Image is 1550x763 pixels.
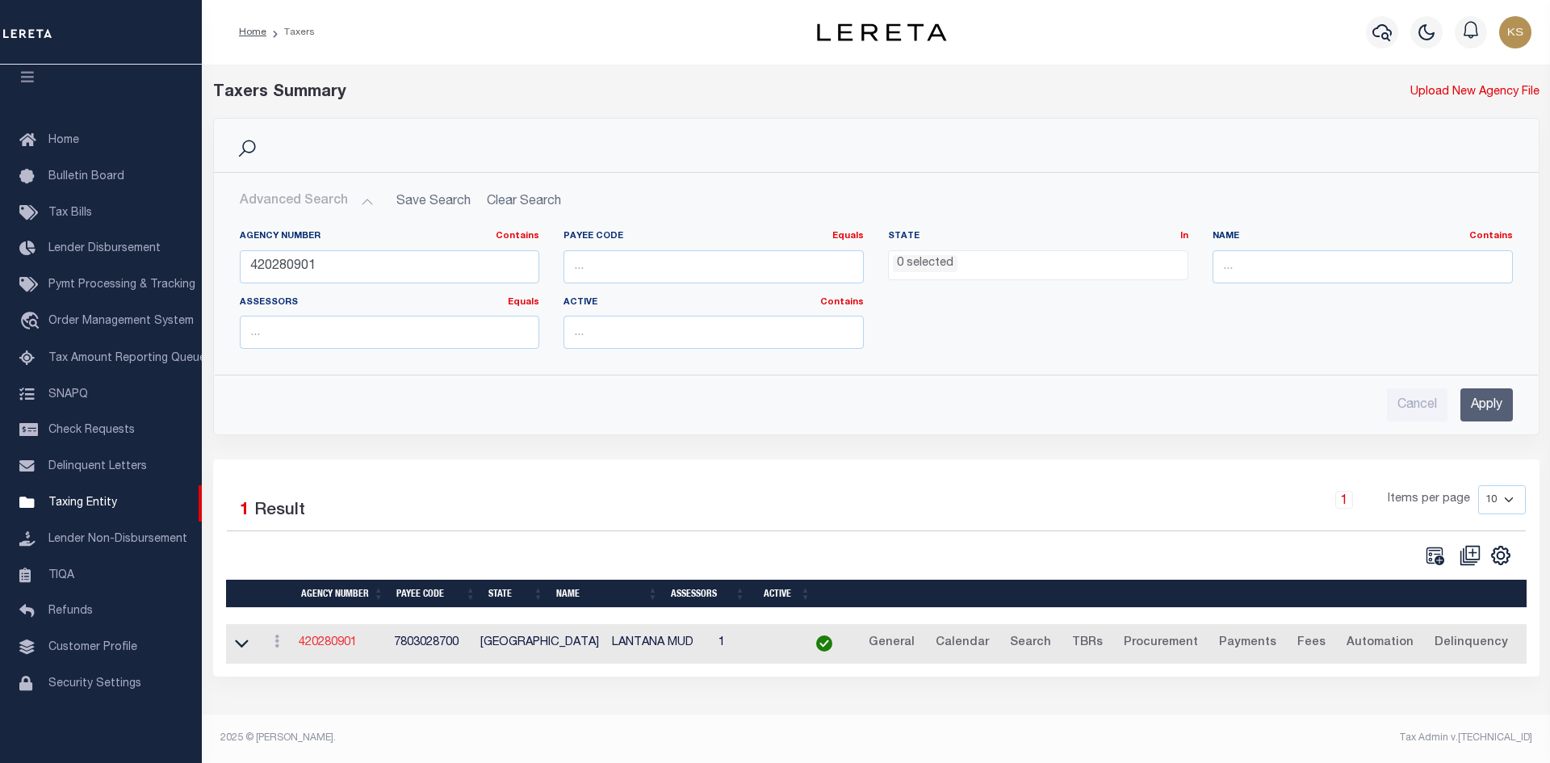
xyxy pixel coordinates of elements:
input: ... [563,316,864,349]
td: 1 [712,624,794,664]
a: Search [1003,631,1058,656]
a: Equals [508,298,539,307]
a: Upload New Agency File [1410,84,1540,102]
span: TIQA [48,569,74,581]
input: ... [1213,250,1513,283]
a: In [1180,232,1188,241]
label: Payee Code [563,230,864,244]
input: Apply [1460,388,1513,421]
span: Refunds [48,606,93,617]
span: Tax Bills [48,208,92,219]
input: ... [240,250,540,283]
a: General [861,631,922,656]
a: Contains [496,232,539,241]
a: Delinquency [1427,631,1515,656]
td: [GEOGRAPHIC_DATA] [474,624,605,664]
span: Lender Non-Disbursement [48,534,187,545]
label: Name [1213,230,1513,244]
td: LANTANA MUD [605,624,712,664]
th: Agency Number: activate to sort column ascending [295,580,390,608]
label: Agency Number [240,230,540,244]
a: Contains [1469,232,1513,241]
th: Name: activate to sort column ascending [550,580,664,608]
a: 420280901 [299,637,357,648]
span: Check Requests [48,425,135,436]
img: logo-dark.svg [817,23,946,41]
input: ... [563,250,864,283]
span: Bulletin Board [48,171,124,182]
a: Calendar [928,631,996,656]
span: Security Settings [48,678,141,690]
th: Assessors: activate to sort column ascending [664,580,752,608]
img: svg+xml;base64,PHN2ZyB4bWxucz0iaHR0cDovL3d3dy53My5vcmcvMjAwMC9zdmciIHBvaW50ZXItZXZlbnRzPSJub25lIi... [1499,16,1531,48]
div: Taxers Summary [213,81,1202,105]
label: Assessors [240,296,540,310]
a: 1 [1335,491,1353,509]
label: State [888,230,1188,244]
span: Lender Disbursement [48,243,161,254]
li: Taxers [266,25,315,40]
a: Home [239,27,266,37]
th: State: activate to sort column ascending [482,580,550,608]
span: Items per page [1388,491,1470,509]
span: Taxing Entity [48,497,117,509]
div: 2025 © [PERSON_NAME]. [208,731,877,745]
a: Automation [1339,631,1421,656]
li: 0 selected [893,255,957,273]
a: Procurement [1116,631,1205,656]
a: TBRs [1065,631,1110,656]
button: Advanced Search [240,186,374,217]
label: Result [254,498,305,524]
a: Payments [1212,631,1284,656]
input: ... [240,316,540,349]
th: Active: activate to sort column ascending [752,580,817,608]
span: Order Management System [48,316,194,327]
span: Pymt Processing & Tracking [48,279,195,291]
span: Tax Amount Reporting Queue [48,353,206,364]
span: 1 [240,502,249,519]
a: Fees [1290,631,1333,656]
i: travel_explore [19,312,45,333]
td: 7803028700 [387,624,474,664]
label: Active [563,296,864,310]
span: Delinquent Letters [48,461,147,472]
input: Cancel [1387,388,1447,421]
img: check-icon-green.svg [816,635,832,652]
a: Equals [832,232,864,241]
a: Contains [820,298,864,307]
span: Customer Profile [48,642,137,653]
th: Payee Code: activate to sort column ascending [390,580,482,608]
span: Home [48,135,79,146]
span: SNAPQ [48,388,88,400]
div: Tax Admin v.[TECHNICAL_ID] [888,731,1532,745]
